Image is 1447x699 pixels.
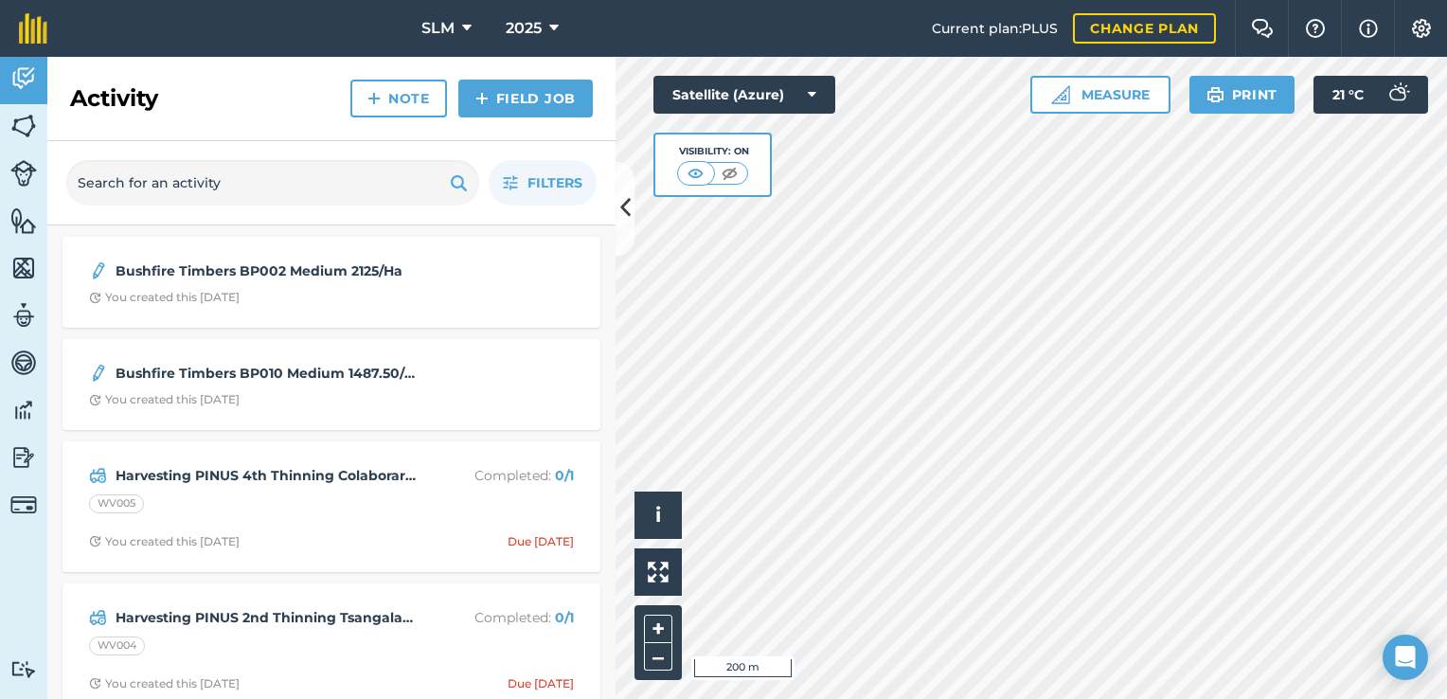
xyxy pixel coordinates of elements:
[489,160,597,206] button: Filters
[648,562,669,582] img: Four arrows, one pointing top left, one top right, one bottom right and the last bottom left
[89,290,240,305] div: You created this [DATE]
[1304,19,1327,38] img: A question mark icon
[10,396,37,424] img: svg+xml;base64,PD94bWwgdmVyc2lvbj0iMS4wIiBlbmNvZGluZz0idXRmLTgiPz4KPCEtLSBHZW5lcmF0b3I6IEFkb2JlIE...
[1206,83,1224,106] img: svg+xml;base64,PHN2ZyB4bWxucz0iaHR0cDovL3d3dy53My5vcmcvMjAwMC9zdmciIHdpZHRoPSIxOSIgaGVpZ2h0PSIyNC...
[506,17,542,40] span: 2025
[116,260,416,281] strong: Bushfire Timbers BP002 Medium 2125/Ha
[1332,76,1364,114] span: 21 ° C
[89,464,107,487] img: svg+xml;base64,PD94bWwgdmVyc2lvbj0iMS4wIiBlbmNvZGluZz0idXRmLTgiPz4KPCEtLSBHZW5lcmF0b3I6IEFkb2JlIE...
[10,301,37,330] img: svg+xml;base64,PD94bWwgdmVyc2lvbj0iMS4wIiBlbmNvZGluZz0idXRmLTgiPz4KPCEtLSBHZW5lcmF0b3I6IEFkb2JlIE...
[458,80,593,117] a: Field Job
[89,494,144,513] div: WV005
[653,76,835,114] button: Satellite (Azure)
[89,534,240,549] div: You created this [DATE]
[555,467,574,484] strong: 0 / 1
[74,248,589,316] a: Bushfire Timbers BP002 Medium 2125/HaClock with arrow pointing clockwiseYou created this [DATE]
[116,363,416,384] strong: Bushfire Timbers BP010 Medium 1487.50/Ha
[10,206,37,235] img: svg+xml;base64,PHN2ZyB4bWxucz0iaHR0cDovL3d3dy53My5vcmcvMjAwMC9zdmciIHdpZHRoPSI1NiIgaGVpZ2h0PSI2MC...
[116,607,416,628] strong: Harvesting PINUS 2nd Thinning Tsangalai 01 t0 [DATE]
[70,83,158,114] h2: Activity
[89,606,107,629] img: svg+xml;base64,PD94bWwgdmVyc2lvbj0iMS4wIiBlbmNvZGluZz0idXRmLTgiPz4KPCEtLSBHZW5lcmF0b3I6IEFkb2JlIE...
[1379,76,1417,114] img: svg+xml;base64,PD94bWwgdmVyc2lvbj0iMS4wIiBlbmNvZGluZz0idXRmLTgiPz4KPCEtLSBHZW5lcmF0b3I6IEFkb2JlIE...
[350,80,447,117] a: Note
[10,349,37,377] img: svg+xml;base64,PD94bWwgdmVyc2lvbj0iMS4wIiBlbmNvZGluZz0idXRmLTgiPz4KPCEtLSBHZW5lcmF0b3I6IEFkb2JlIE...
[1410,19,1433,38] img: A cog icon
[1359,17,1378,40] img: svg+xml;base64,PHN2ZyB4bWxucz0iaHR0cDovL3d3dy53My5vcmcvMjAwMC9zdmciIHdpZHRoPSIxNyIgaGVpZ2h0PSIxNy...
[89,292,101,304] img: Clock with arrow pointing clockwise
[74,350,589,419] a: Bushfire Timbers BP010 Medium 1487.50/HaClock with arrow pointing clockwiseYou created this [DATE]
[644,615,672,643] button: +
[367,87,381,110] img: svg+xml;base64,PHN2ZyB4bWxucz0iaHR0cDovL3d3dy53My5vcmcvMjAwMC9zdmciIHdpZHRoPSIxNCIgaGVpZ2h0PSIyNC...
[89,535,101,547] img: Clock with arrow pointing clockwise
[66,160,479,206] input: Search for an activity
[19,13,47,44] img: fieldmargin Logo
[89,260,108,282] img: svg+xml;base64,PD94bWwgdmVyc2lvbj0iMS4wIiBlbmNvZGluZz0idXRmLTgiPz4KPCEtLSBHZW5lcmF0b3I6IEFkb2JlIE...
[655,503,661,527] span: i
[932,18,1058,39] span: Current plan : PLUS
[10,112,37,140] img: svg+xml;base64,PHN2ZyB4bWxucz0iaHR0cDovL3d3dy53My5vcmcvMjAwMC9zdmciIHdpZHRoPSI1NiIgaGVpZ2h0PSI2MC...
[718,164,741,183] img: svg+xml;base64,PHN2ZyB4bWxucz0iaHR0cDovL3d3dy53My5vcmcvMjAwMC9zdmciIHdpZHRoPSI1MCIgaGVpZ2h0PSI0MC...
[1051,85,1070,104] img: Ruler icon
[1251,19,1274,38] img: Two speech bubbles overlapping with the left bubble in the forefront
[10,64,37,93] img: svg+xml;base64,PD94bWwgdmVyc2lvbj0iMS4wIiBlbmNvZGluZz0idXRmLTgiPz4KPCEtLSBHZW5lcmF0b3I6IEFkb2JlIE...
[89,676,240,691] div: You created this [DATE]
[1030,76,1170,114] button: Measure
[508,534,574,549] div: Due [DATE]
[677,144,749,159] div: Visibility: On
[634,492,682,539] button: i
[10,160,37,187] img: svg+xml;base64,PD94bWwgdmVyc2lvbj0iMS4wIiBlbmNvZGluZz0idXRmLTgiPz4KPCEtLSBHZW5lcmF0b3I6IEFkb2JlIE...
[89,677,101,690] img: Clock with arrow pointing clockwise
[89,362,108,385] img: svg+xml;base64,PD94bWwgdmVyc2lvbj0iMS4wIiBlbmNvZGluZz0idXRmLTgiPz4KPCEtLSBHZW5lcmF0b3I6IEFkb2JlIE...
[10,254,37,282] img: svg+xml;base64,PHN2ZyB4bWxucz0iaHR0cDovL3d3dy53My5vcmcvMjAwMC9zdmciIHdpZHRoPSI1NiIgaGVpZ2h0PSI2MC...
[421,17,455,40] span: SLM
[644,643,672,671] button: –
[10,660,37,678] img: svg+xml;base64,PD94bWwgdmVyc2lvbj0iMS4wIiBlbmNvZGluZz0idXRmLTgiPz4KPCEtLSBHZW5lcmF0b3I6IEFkb2JlIE...
[423,607,574,628] p: Completed :
[1383,635,1428,680] div: Open Intercom Messenger
[89,636,145,655] div: WV004
[684,164,707,183] img: svg+xml;base64,PHN2ZyB4bWxucz0iaHR0cDovL3d3dy53My5vcmcvMjAwMC9zdmciIHdpZHRoPSI1MCIgaGVpZ2h0PSI0MC...
[1313,76,1428,114] button: 21 °C
[74,453,589,561] a: Harvesting PINUS 4th Thinning Colaborare Starting [DATE]Completed: 0/1WV005Clock with arrow point...
[1189,76,1295,114] button: Print
[116,465,416,486] strong: Harvesting PINUS 4th Thinning Colaborare Starting [DATE]
[423,465,574,486] p: Completed :
[10,443,37,472] img: svg+xml;base64,PD94bWwgdmVyc2lvbj0iMS4wIiBlbmNvZGluZz0idXRmLTgiPz4KPCEtLSBHZW5lcmF0b3I6IEFkb2JlIE...
[475,87,489,110] img: svg+xml;base64,PHN2ZyB4bWxucz0iaHR0cDovL3d3dy53My5vcmcvMjAwMC9zdmciIHdpZHRoPSIxNCIgaGVpZ2h0PSIyNC...
[450,171,468,194] img: svg+xml;base64,PHN2ZyB4bWxucz0iaHR0cDovL3d3dy53My5vcmcvMjAwMC9zdmciIHdpZHRoPSIxOSIgaGVpZ2h0PSIyNC...
[527,172,582,193] span: Filters
[508,676,574,691] div: Due [DATE]
[10,492,37,518] img: svg+xml;base64,PD94bWwgdmVyc2lvbj0iMS4wIiBlbmNvZGluZz0idXRmLTgiPz4KPCEtLSBHZW5lcmF0b3I6IEFkb2JlIE...
[555,609,574,626] strong: 0 / 1
[1073,13,1216,44] a: Change plan
[89,394,101,406] img: Clock with arrow pointing clockwise
[89,392,240,407] div: You created this [DATE]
